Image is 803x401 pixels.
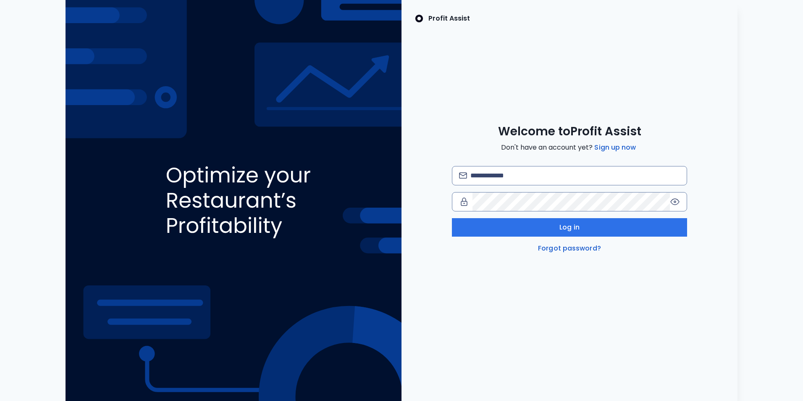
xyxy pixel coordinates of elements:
[498,124,641,139] span: Welcome to Profit Assist
[501,142,638,153] span: Don't have an account yet?
[415,13,423,24] img: SpotOn Logo
[559,222,580,232] span: Log in
[536,243,603,253] a: Forgot password?
[452,218,687,237] button: Log in
[593,142,638,153] a: Sign up now
[459,172,467,179] img: email
[428,13,470,24] p: Profit Assist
